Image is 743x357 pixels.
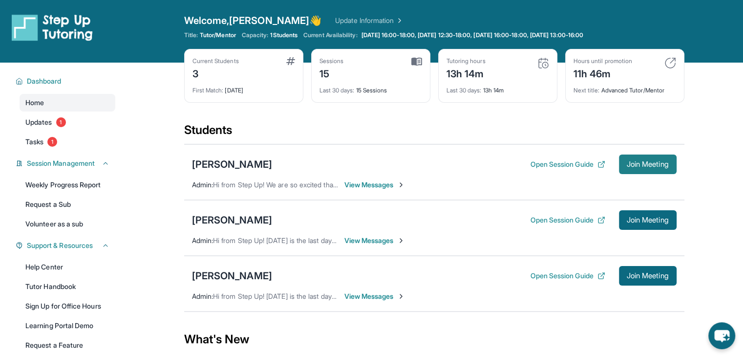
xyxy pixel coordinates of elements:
[344,180,405,190] span: View Messages
[446,65,486,81] div: 13h 14m
[20,133,115,151] a: Tasks1
[25,98,44,108] span: Home
[192,57,239,65] div: Current Students
[619,210,677,230] button: Join Meeting
[20,297,115,315] a: Sign Up for Office Hours
[192,213,272,227] div: [PERSON_NAME]
[530,215,605,225] button: Open Session Guide
[192,269,272,283] div: [PERSON_NAME]
[397,237,405,245] img: Chevron-Right
[573,65,632,81] div: 11h 46m
[20,317,115,335] a: Learning Portal Demo
[20,113,115,131] a: Updates1
[23,76,109,86] button: Dashboard
[446,57,486,65] div: Tutoring hours
[192,81,295,94] div: [DATE]
[573,87,600,94] span: Next title :
[411,57,422,66] img: card
[537,57,549,69] img: card
[25,117,52,127] span: Updates
[56,117,66,127] span: 1
[192,87,224,94] span: First Match :
[394,16,403,25] img: Chevron Right
[619,266,677,286] button: Join Meeting
[344,291,405,301] span: View Messages
[27,158,95,168] span: Session Management
[192,180,213,189] span: Admin :
[627,161,669,167] span: Join Meeting
[319,65,344,81] div: 15
[319,81,422,94] div: 15 Sessions
[573,57,632,65] div: Hours until promotion
[20,278,115,295] a: Tutor Handbook
[619,155,677,174] button: Join Meeting
[270,31,297,39] span: 1 Students
[192,65,239,81] div: 3
[360,31,585,39] a: [DATE] 16:00-18:00, [DATE] 12:30-18:00, [DATE] 16:00-18:00, [DATE] 13:00-16:00
[20,176,115,194] a: Weekly Progress Report
[344,236,405,245] span: View Messages
[20,258,115,276] a: Help Center
[192,292,213,300] span: Admin :
[23,158,109,168] button: Session Management
[20,336,115,354] a: Request a Feature
[20,94,115,112] a: Home
[530,271,605,281] button: Open Session Guide
[573,81,676,94] div: Advanced Tutor/Mentor
[708,322,735,349] button: chat-button
[303,31,357,39] span: Current Availability:
[627,273,669,279] span: Join Meeting
[397,292,405,300] img: Chevron-Right
[530,159,605,169] button: Open Session Guide
[20,196,115,213] a: Request a Sub
[286,57,295,65] img: card
[664,57,676,69] img: card
[200,31,236,39] span: Tutor/Mentor
[23,241,109,250] button: Support & Resources
[319,87,355,94] span: Last 30 days :
[184,14,322,27] span: Welcome, [PERSON_NAME] 👋
[446,87,482,94] span: Last 30 days :
[192,236,213,245] span: Admin :
[27,76,62,86] span: Dashboard
[335,16,403,25] a: Update Information
[397,181,405,189] img: Chevron-Right
[192,157,272,171] div: [PERSON_NAME]
[242,31,269,39] span: Capacity:
[25,137,43,147] span: Tasks
[47,137,57,147] span: 1
[27,241,93,250] span: Support & Resources
[184,31,198,39] span: Title:
[20,215,115,233] a: Volunteer as a sub
[319,57,344,65] div: Sessions
[627,217,669,223] span: Join Meeting
[446,81,549,94] div: 13h 14m
[12,14,93,41] img: logo
[361,31,583,39] span: [DATE] 16:00-18:00, [DATE] 12:30-18:00, [DATE] 16:00-18:00, [DATE] 13:00-16:00
[184,122,684,144] div: Students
